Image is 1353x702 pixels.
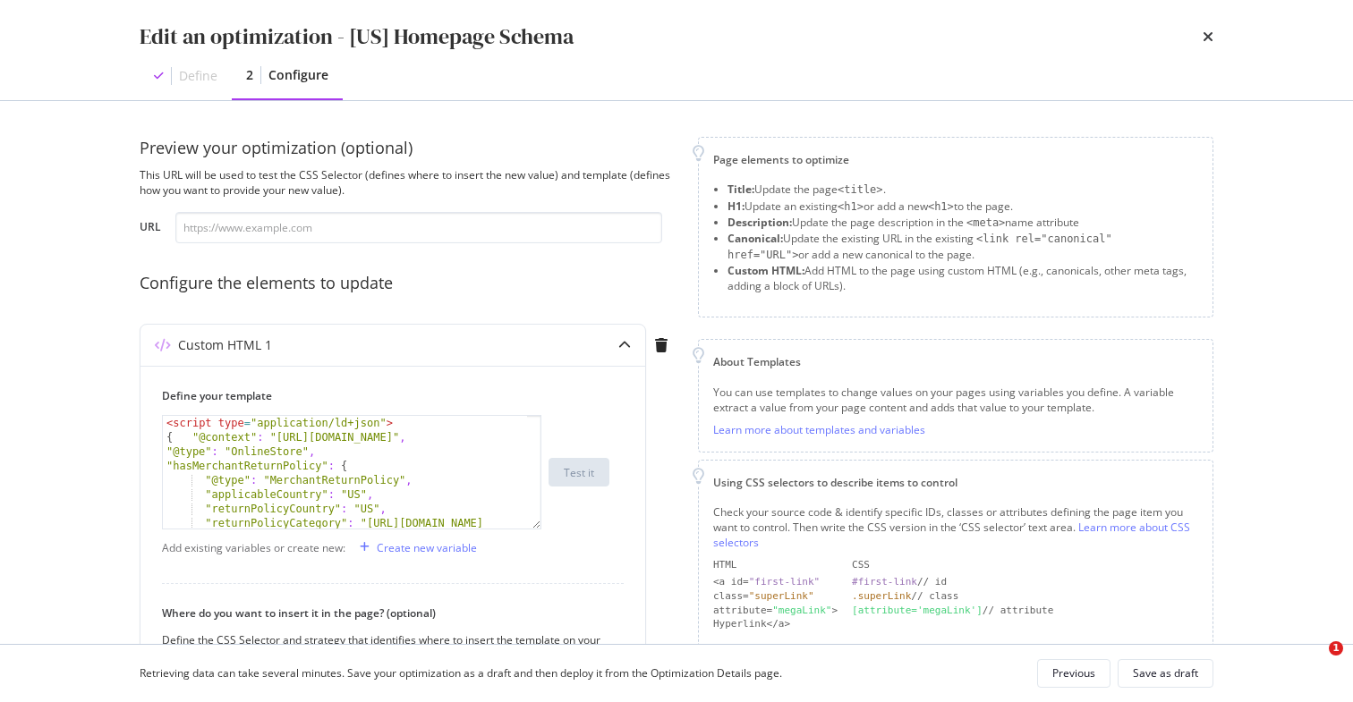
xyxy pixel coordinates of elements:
div: Custom HTML 1 [178,336,272,354]
div: Using CSS selectors to describe items to control [713,475,1198,490]
strong: Description: [728,215,792,230]
div: "megaLink" [772,605,831,616]
div: <a id= [713,575,838,589]
label: URL [140,219,161,239]
div: You can use templates to change values on your pages using variables you define. A variable extra... [713,385,1198,415]
div: Page elements to optimize [713,152,1198,167]
div: Test it [564,465,594,480]
div: Previous [1052,665,1095,681]
button: Test it [549,458,609,486]
div: // class [852,589,1198,604]
div: Configure the elements to update [140,272,676,295]
span: <meta> [966,216,1005,229]
div: Edit an optimization - [US] Homepage Schema [140,21,574,52]
label: Define your template [162,388,609,403]
div: This URL will be used to test the CSS Selector (defines where to insert the new value) and templa... [140,167,676,198]
iframe: Intercom live chat [1292,641,1335,684]
div: CSS [852,558,1198,572]
div: // attribute [852,604,1198,618]
strong: Canonical: [728,231,783,246]
div: Retrieving data can take several minutes. Save your optimization as a draft and then deploy it fr... [140,665,782,681]
div: [attribute='megaLink'] [852,605,983,616]
div: #first-link [852,576,917,588]
div: Save as draft [1133,665,1198,681]
span: <h1> [838,200,864,213]
button: Save as draft [1118,659,1213,688]
div: times [1203,21,1213,52]
li: Add HTML to the page using custom HTML (e.g., canonicals, other meta tags, adding a block of URLs). [728,263,1198,293]
div: "first-link" [749,576,820,588]
li: Update the page description in the name attribute [728,215,1198,231]
span: 1 [1329,641,1343,655]
button: Previous [1037,659,1110,688]
div: .superLink [852,590,911,602]
span: <h1> [928,200,954,213]
li: Update the existing URL in the existing or add a new canonical to the page. [728,231,1198,263]
div: Hyperlink</a> [713,617,838,631]
div: Preview your optimization (optional) [140,137,676,160]
a: Learn more about CSS selectors [713,520,1190,550]
strong: Title: [728,182,754,197]
div: Add existing variables or create new: [162,540,345,555]
div: HTML [713,558,838,572]
input: https://www.example.com [175,212,662,243]
div: Create new variable [377,540,477,555]
strong: Custom HTML: [728,263,804,278]
span: <title> [838,183,883,196]
span: <link rel="canonical" href="URL"> [728,233,1112,261]
div: Configure [268,66,328,84]
strong: H1: [728,199,745,214]
div: Define [179,67,217,85]
li: Update the page . [728,182,1198,198]
label: Where do you want to insert it in the page? (optional) [162,605,609,621]
li: Update an existing or add a new to the page. [728,199,1198,215]
div: class= [713,589,838,604]
div: "superLink" [749,590,814,602]
div: Check your source code & identify specific IDs, classes or attributes defining the page item you ... [713,504,1198,550]
button: Create new variable [353,533,477,562]
div: About Templates [713,354,1198,369]
div: 2 [246,66,253,84]
div: attribute= > [713,604,838,618]
a: Learn more about templates and variables [713,422,925,437]
div: // id [852,575,1198,589]
div: Define the CSS Selector and strategy that identifies where to insert the template on your page. [162,632,609,663]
